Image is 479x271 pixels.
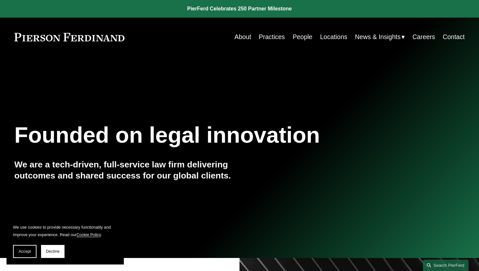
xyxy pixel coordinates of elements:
button: Accept [13,245,36,258]
a: Contact [443,31,465,43]
a: About [235,31,251,43]
button: Decline [41,245,65,258]
span: News & Insights [355,31,400,43]
span: Accept [19,249,31,254]
section: Cookie banner [7,217,124,264]
h4: We are a tech-driven, full-service law firm delivering outcomes and shared success for our global... [14,159,239,181]
a: People [293,31,312,43]
a: folder dropdown [355,31,405,43]
a: Cookie Policy [77,233,101,237]
p: We use cookies to provide necessary functionality and improve your experience. Read our . [13,224,117,238]
span: Decline [46,249,60,254]
a: Practices [259,31,285,43]
a: Locations [320,31,347,43]
h1: Founded on legal innovation [14,122,390,148]
a: Careers [413,31,435,43]
a: Search this site [423,260,469,271]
